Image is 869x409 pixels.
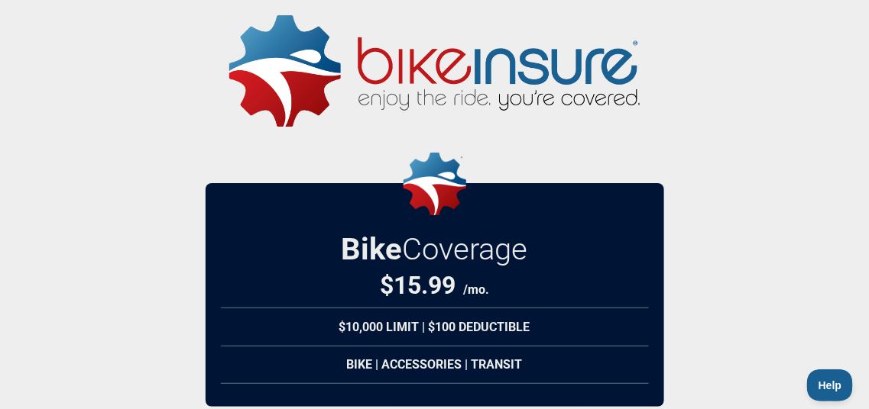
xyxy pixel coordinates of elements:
[463,282,489,297] span: /mo.
[807,369,854,401] iframe: Toggle Customer Support
[403,231,528,267] span: Coverage
[221,308,649,346] div: $10,000 Limit | $100 Deductible
[342,231,528,267] h2: Bike
[221,346,649,384] div: Bike | Accessories | Transit
[380,271,489,300] div: $ 15.99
